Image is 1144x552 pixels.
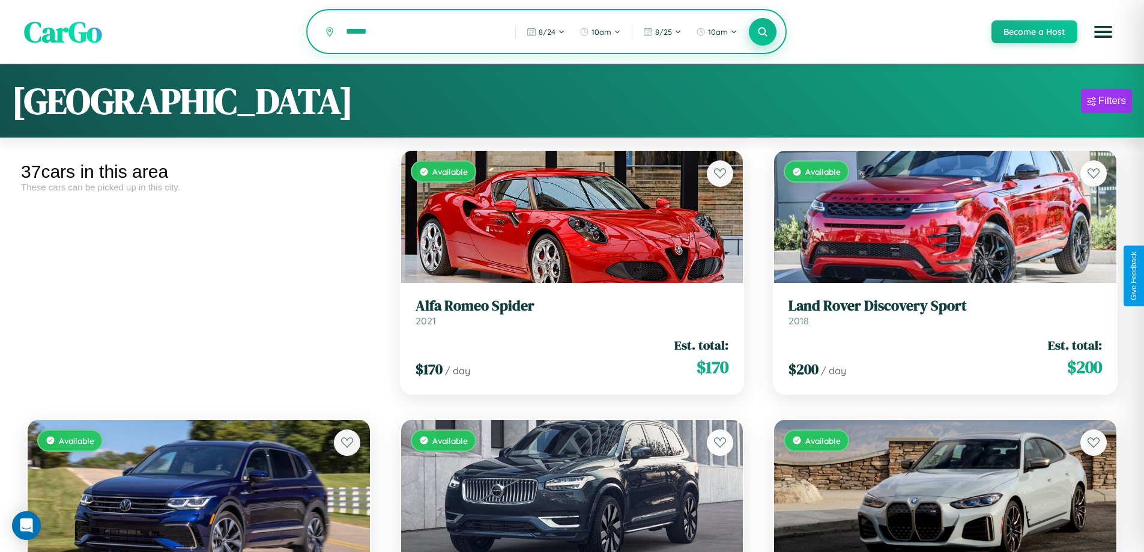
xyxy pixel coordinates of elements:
span: / day [821,365,846,377]
span: Available [432,166,468,177]
span: $ 200 [1067,355,1102,379]
div: These cars can be picked up in this city. [21,182,377,192]
span: 2021 [416,315,436,327]
span: 2018 [788,315,809,327]
a: Alfa Romeo Spider2021 [416,297,729,327]
span: $ 170 [697,355,728,379]
button: Become a Host [991,20,1077,43]
span: Available [432,435,468,446]
span: Est. total: [1048,336,1102,354]
span: Available [59,435,94,446]
div: Filters [1098,95,1126,107]
span: Est. total: [674,336,728,354]
span: Available [805,166,841,177]
span: 8 / 24 [539,27,555,37]
div: Open Intercom Messenger [12,511,41,540]
span: CarGo [24,12,102,52]
h3: Land Rover Discovery Sport [788,297,1102,315]
span: 10am [592,27,611,37]
h3: Alfa Romeo Spider [416,297,729,315]
h1: [GEOGRAPHIC_DATA] [12,76,353,126]
span: / day [445,365,470,377]
span: 8 / 25 [655,27,672,37]
button: 8/24 [521,22,571,41]
a: Land Rover Discovery Sport2018 [788,297,1102,327]
button: 8/25 [637,22,688,41]
button: Open menu [1086,15,1120,49]
span: 10am [708,27,728,37]
span: $ 170 [416,359,443,379]
span: Available [805,435,841,446]
span: $ 200 [788,359,819,379]
div: 37 cars in this area [21,162,377,182]
button: 10am [574,22,627,41]
button: 10am [690,22,743,41]
div: Give Feedback [1130,252,1138,300]
button: Filters [1081,89,1132,113]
